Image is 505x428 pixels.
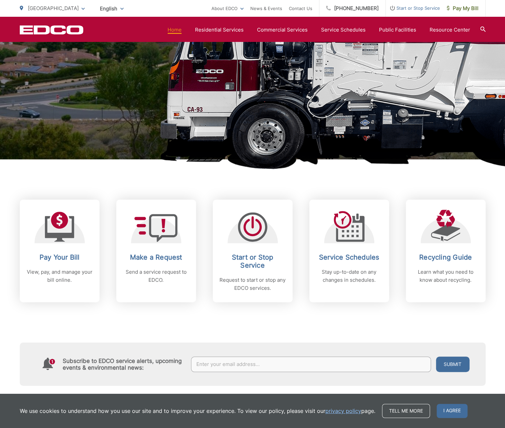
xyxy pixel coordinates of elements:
a: Contact Us [289,4,312,12]
a: Tell me more [382,404,430,418]
a: privacy policy [325,407,361,415]
p: Stay up-to-date on any changes in schedules. [316,268,382,284]
h2: Make a Request [123,253,189,261]
span: English [95,3,129,14]
a: Home [168,26,182,34]
a: Resource Center [430,26,470,34]
a: News & Events [250,4,282,12]
a: Recycling Guide Learn what you need to know about recycling. [406,200,486,302]
a: About EDCO [211,4,244,12]
a: Residential Services [195,26,244,34]
a: Pay Your Bill View, pay, and manage your bill online. [20,200,100,302]
p: Send a service request to EDCO. [123,268,189,284]
a: Commercial Services [257,26,308,34]
p: Request to start or stop any EDCO services. [219,276,286,292]
span: Pay My Bill [447,4,479,12]
input: Enter your email address... [191,357,431,372]
span: [GEOGRAPHIC_DATA] [28,5,79,11]
a: EDCD logo. Return to the homepage. [20,25,83,35]
p: Learn what you need to know about recycling. [413,268,479,284]
span: I agree [437,404,467,418]
h2: Service Schedules [316,253,382,261]
a: Public Facilities [379,26,416,34]
h2: Start or Stop Service [219,253,286,269]
h2: Pay Your Bill [26,253,93,261]
button: Submit [436,357,469,372]
h2: Recycling Guide [413,253,479,261]
p: We use cookies to understand how you use our site and to improve your experience. To view our pol... [20,407,375,415]
a: Service Schedules Stay up-to-date on any changes in schedules. [309,200,389,302]
a: Service Schedules [321,26,366,34]
p: View, pay, and manage your bill online. [26,268,93,284]
a: Make a Request Send a service request to EDCO. [116,200,196,302]
h4: Subscribe to EDCO service alerts, upcoming events & environmental news: [63,358,185,371]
